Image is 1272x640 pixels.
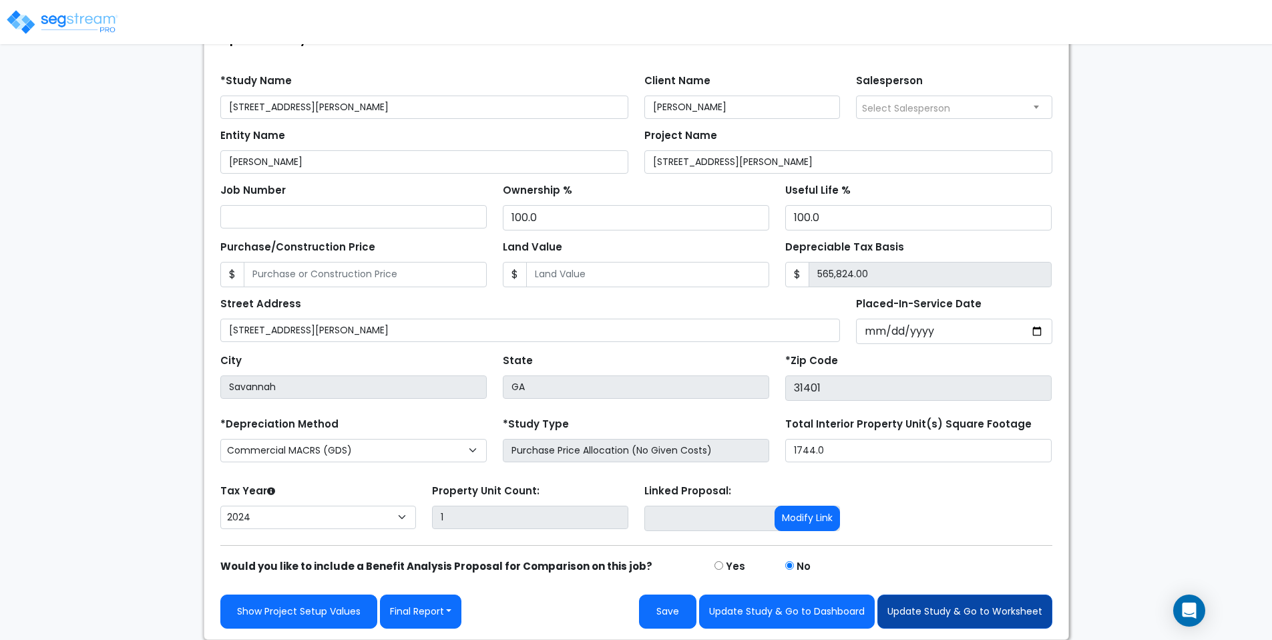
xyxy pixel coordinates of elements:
label: Street Address [220,297,301,312]
label: Client Name [644,73,710,89]
label: Linked Proposal: [644,484,731,499]
button: Update Study & Go to Dashboard [699,595,875,629]
label: Job Number [220,183,286,198]
label: Total Interior Property Unit(s) Square Footage [785,417,1032,432]
input: Depreciation [785,205,1052,230]
strong: Would you like to include a Benefit Analysis Proposal for Comparison on this job? [220,559,652,573]
label: Land Value [503,240,562,255]
label: Project Name [644,128,717,144]
label: Depreciable Tax Basis [785,240,904,255]
input: Land Value [526,262,769,287]
input: Building Count [432,506,628,529]
input: 0.00 [809,262,1052,287]
label: Useful Life % [785,183,851,198]
span: Select Salesperson [862,102,950,115]
span: $ [503,262,527,287]
label: Purchase/Construction Price [220,240,375,255]
label: Property Unit Count: [432,484,540,499]
input: Project Name [644,150,1052,174]
input: Street Address [220,319,841,342]
label: *Depreciation Method [220,417,339,432]
label: *Zip Code [785,353,838,369]
label: *Study Name [220,73,292,89]
input: Study Name [220,96,628,119]
label: No [797,559,811,575]
label: Ownership % [503,183,572,198]
button: Update Study & Go to Worksheet [877,595,1052,629]
label: Entity Name [220,128,285,144]
input: total square foot [785,439,1052,462]
a: Show Project Setup Values [220,595,377,629]
input: Entity Name [220,150,628,174]
input: Purchase or Construction Price [244,262,487,287]
span: $ [220,262,244,287]
label: Yes [726,559,745,575]
button: Final Report [380,595,462,629]
div: Open Intercom Messenger [1173,595,1205,627]
label: Tax Year [220,484,275,499]
label: *Study Type [503,417,569,432]
input: Client Name [644,96,841,119]
label: Placed-In-Service Date [856,297,982,312]
span: $ [785,262,809,287]
label: Salesperson [856,73,923,89]
label: City [220,353,242,369]
button: Modify Link [775,506,840,531]
img: logo_pro_r.png [5,9,119,35]
label: State [503,353,533,369]
input: Ownership [503,205,769,230]
input: Zip Code [785,375,1052,401]
button: Save [639,595,696,629]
